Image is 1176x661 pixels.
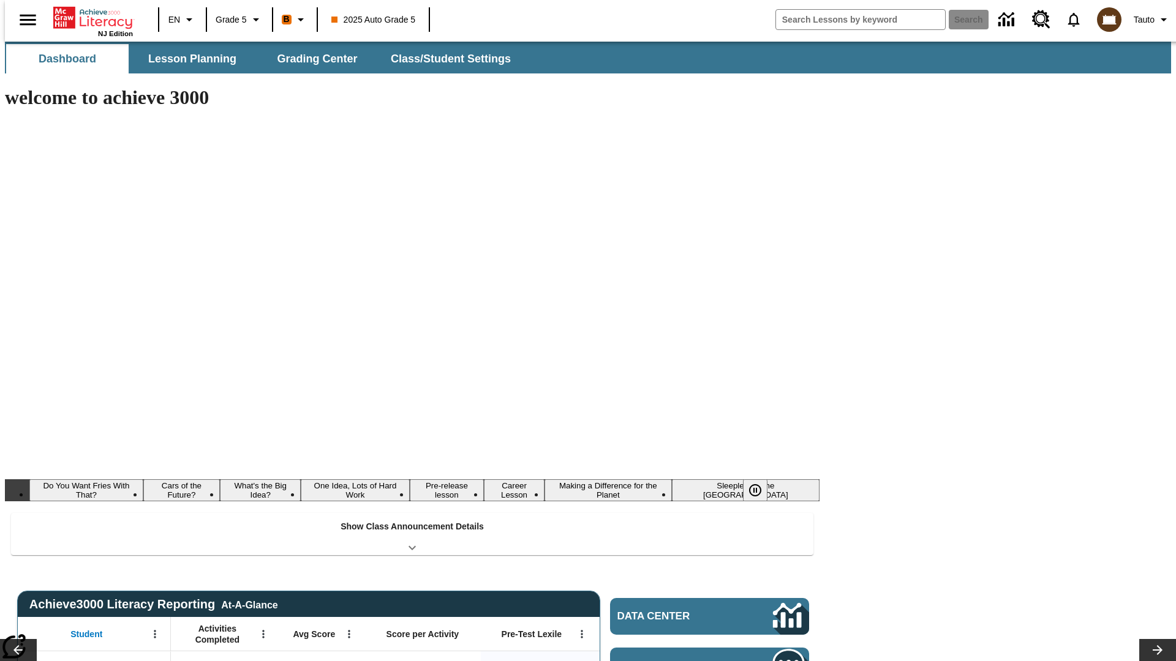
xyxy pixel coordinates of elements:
button: Class/Student Settings [381,44,521,73]
input: search field [776,10,945,29]
button: Boost Class color is orange. Change class color [277,9,313,31]
button: Slide 3 What's the Big Idea? [220,479,301,501]
button: Slide 4 One Idea, Lots of Hard Work [301,479,409,501]
a: Data Center [991,3,1025,37]
button: Language: EN, Select a language [163,9,202,31]
span: B [284,12,290,27]
div: Home [53,4,133,37]
div: SubNavbar [5,44,522,73]
button: Open Menu [146,625,164,643]
span: EN [168,13,180,26]
span: Lesson Planning [148,52,236,66]
a: Home [53,6,133,30]
span: Score per Activity [386,629,459,640]
button: Slide 5 Pre-release lesson [410,479,484,501]
span: Data Center [617,610,732,622]
p: Show Class Announcement Details [341,520,484,533]
div: SubNavbar [5,42,1171,73]
button: Grade: Grade 5, Select a grade [211,9,268,31]
div: Show Class Announcement Details [11,513,813,555]
span: Pre-Test Lexile [502,629,562,640]
button: Dashboard [6,44,129,73]
div: Pause [743,479,780,501]
a: Data Center [610,598,809,635]
span: Dashboard [39,52,96,66]
span: Class/Student Settings [391,52,511,66]
button: Open Menu [573,625,591,643]
button: Slide 8 Sleepless in the Animal Kingdom [672,479,820,501]
button: Slide 1 Do You Want Fries With That? [29,479,143,501]
button: Grading Center [256,44,379,73]
button: Slide 7 Making a Difference for the Planet [545,479,672,501]
button: Open Menu [254,625,273,643]
span: Tauto [1134,13,1155,26]
button: Select a new avatar [1090,4,1129,35]
span: Grade 5 [216,13,247,26]
button: Open Menu [340,625,358,643]
span: Activities Completed [177,623,258,645]
span: Grading Center [277,52,357,66]
span: Achieve3000 Literacy Reporting [29,597,278,611]
a: Resource Center, Will open in new tab [1025,3,1058,36]
button: Lesson carousel, Next [1139,639,1176,661]
button: Slide 2 Cars of the Future? [143,479,220,501]
a: Notifications [1058,4,1090,35]
button: Slide 6 Career Lesson [484,479,545,501]
h1: welcome to achieve 3000 [5,86,820,109]
button: Lesson Planning [131,44,254,73]
button: Open side menu [10,2,46,38]
button: Profile/Settings [1129,9,1176,31]
button: Pause [743,479,767,501]
span: NJ Edition [98,30,133,37]
span: Student [70,629,102,640]
img: avatar image [1097,7,1121,32]
span: 2025 Auto Grade 5 [331,13,416,26]
span: Avg Score [293,629,335,640]
div: At-A-Glance [221,597,277,611]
